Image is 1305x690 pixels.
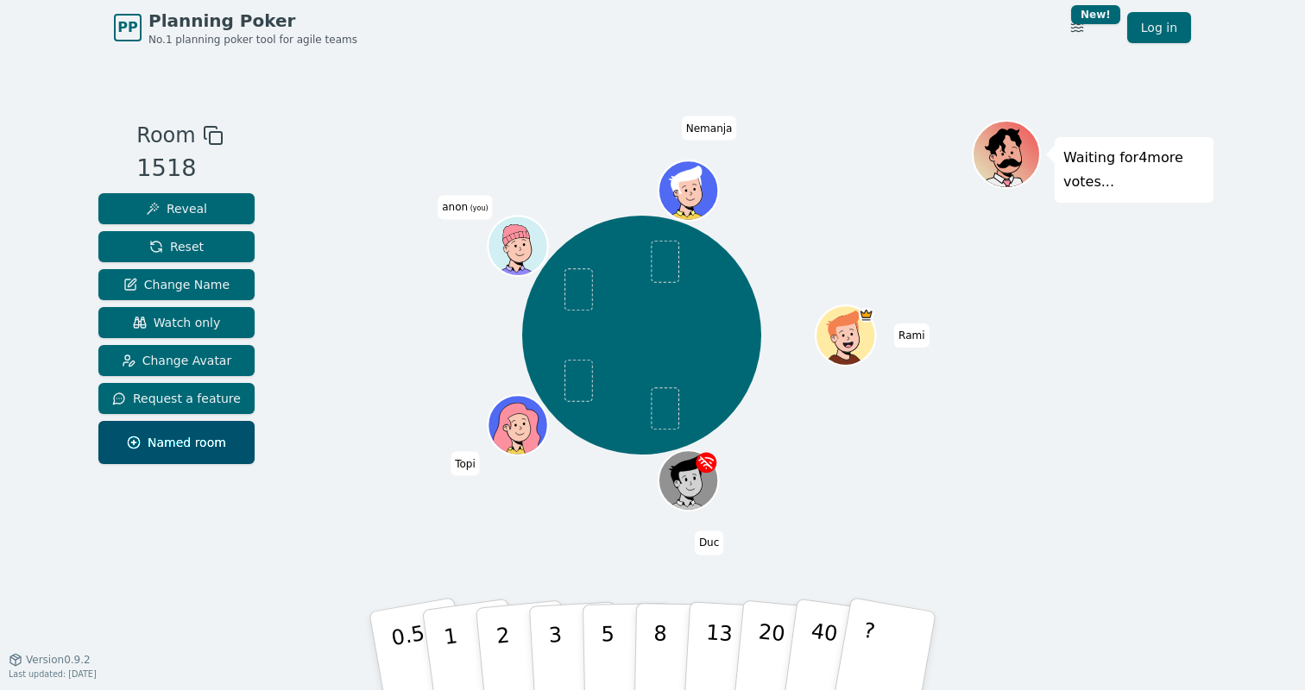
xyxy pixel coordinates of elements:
[1063,146,1205,194] p: Waiting for 4 more votes...
[136,151,223,186] div: 1518
[1071,5,1120,24] div: New!
[114,9,357,47] a: PPPlanning PokerNo.1 planning poker tool for agile teams
[123,276,230,293] span: Change Name
[98,193,255,224] button: Reveal
[98,345,255,376] button: Change Avatar
[98,421,255,464] button: Named room
[1062,12,1093,43] button: New!
[451,451,480,475] span: Click to change your name
[98,307,255,338] button: Watch only
[148,9,357,33] span: Planning Poker
[98,269,255,300] button: Change Name
[1127,12,1191,43] a: Log in
[894,323,929,348] span: Click to change your name
[149,238,204,255] span: Reset
[98,231,255,262] button: Reset
[26,653,91,667] span: Version 0.9.2
[133,314,221,331] span: Watch only
[9,669,97,679] span: Last updated: [DATE]
[127,434,226,451] span: Named room
[112,390,241,407] span: Request a feature
[146,200,207,217] span: Reveal
[490,217,546,273] button: Click to change your avatar
[98,383,255,414] button: Request a feature
[682,116,737,140] span: Click to change your name
[468,204,489,212] span: (you)
[122,352,232,369] span: Change Avatar
[117,17,137,38] span: PP
[695,530,723,555] span: Click to change your name
[136,120,195,151] span: Room
[859,307,873,322] span: Rami is the host
[9,653,91,667] button: Version0.9.2
[148,33,357,47] span: No.1 planning poker tool for agile teams
[438,195,492,219] span: Click to change your name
